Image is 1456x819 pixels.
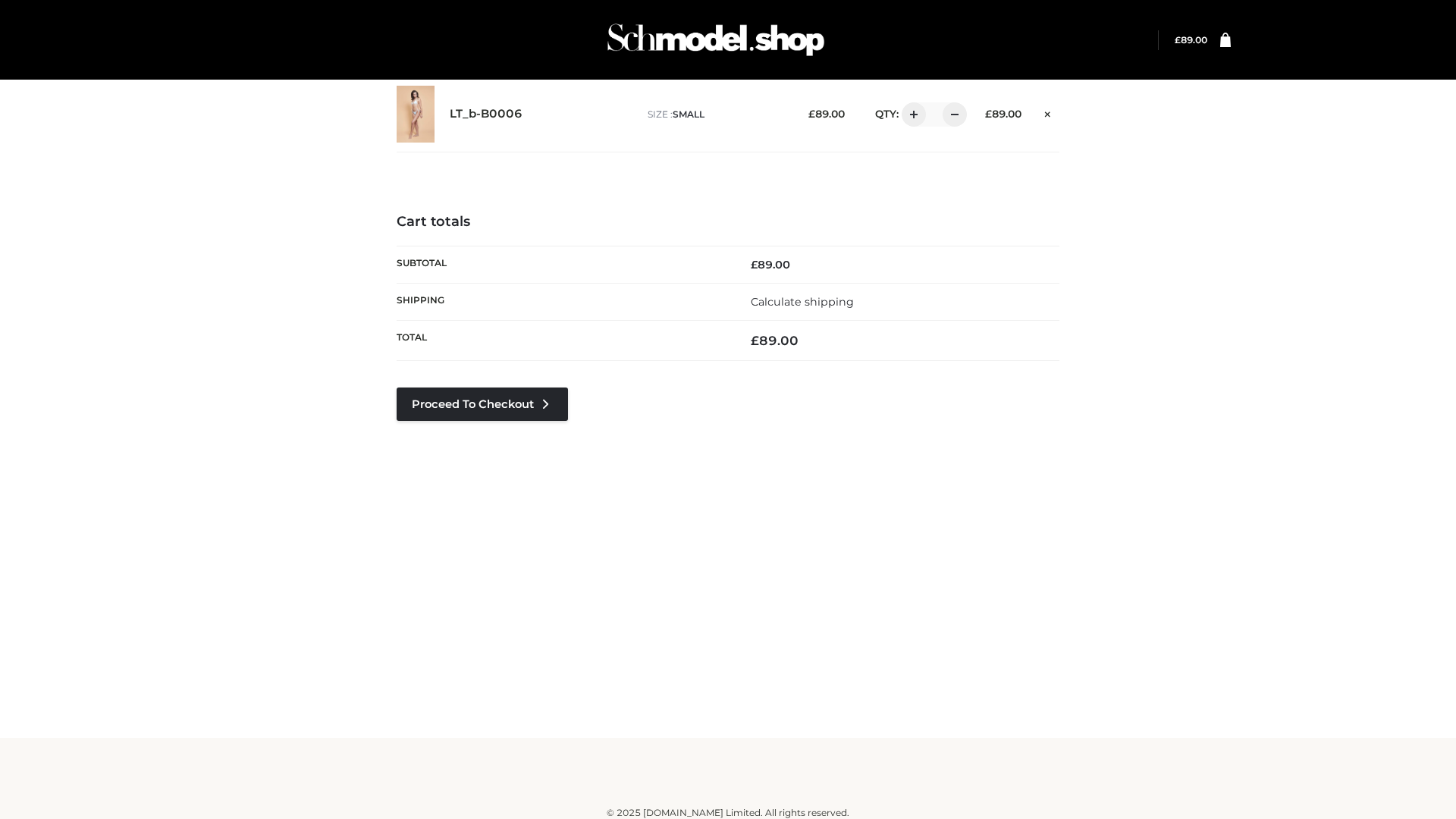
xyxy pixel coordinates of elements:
span: £ [808,108,815,120]
span: SMALL [673,108,704,120]
p: size : [648,108,785,121]
a: Proceed to Checkout [397,388,568,421]
th: Shipping [397,283,728,320]
bdi: 89.00 [751,333,799,348]
h4: Cart totals [397,214,1059,231]
bdi: 89.00 [1175,34,1207,45]
a: £89.00 [1175,34,1207,45]
span: £ [751,333,759,348]
bdi: 89.00 [985,108,1021,120]
th: Subtotal [397,246,728,283]
span: £ [751,258,758,271]
a: Remove this item [1037,102,1059,122]
span: £ [985,108,992,120]
div: QTY: [860,102,962,127]
a: Calculate shipping [751,295,854,309]
th: Total [397,321,728,361]
img: Schmodel Admin 964 [602,10,830,70]
span: £ [1175,34,1181,45]
a: LT_b-B0006 [450,107,522,121]
bdi: 89.00 [808,108,845,120]
bdi: 89.00 [751,258,790,271]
